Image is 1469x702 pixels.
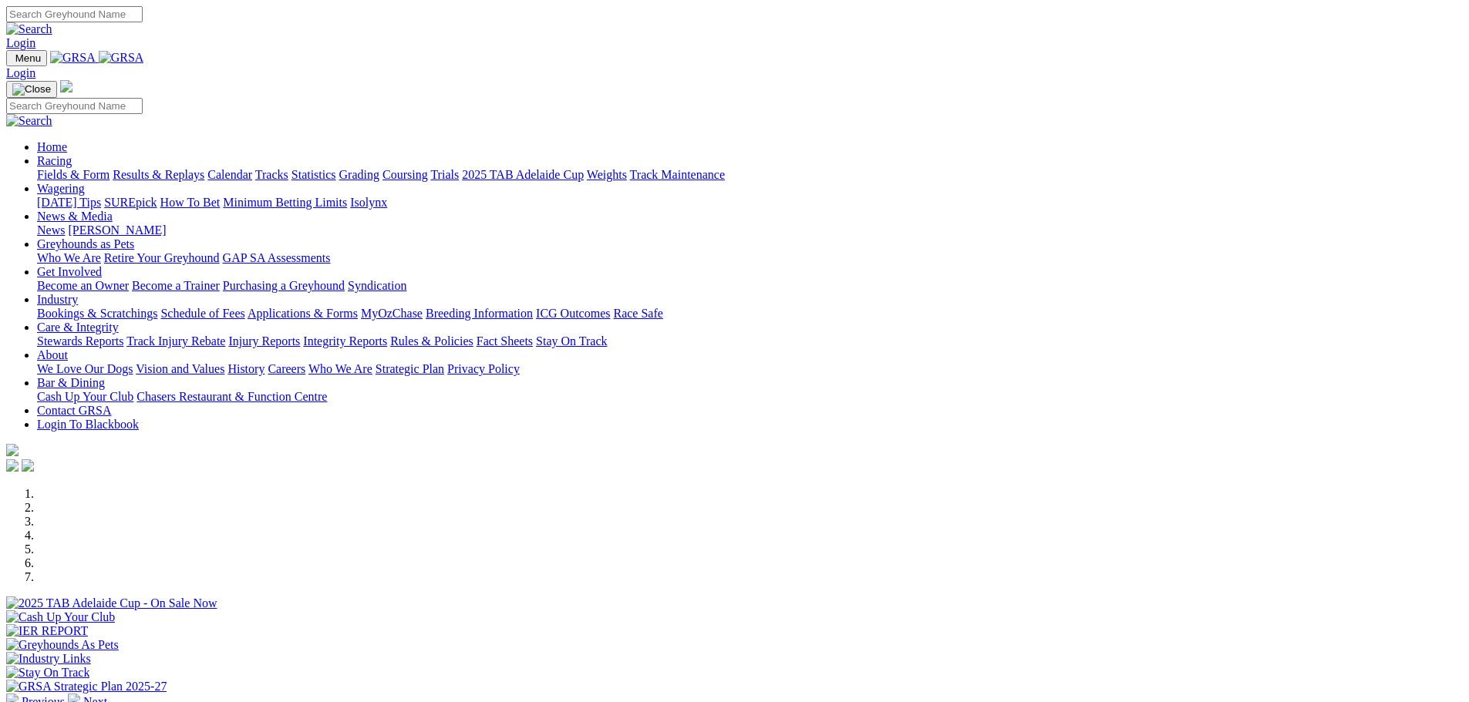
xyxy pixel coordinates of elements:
img: Stay On Track [6,666,89,680]
img: GRSA [99,51,144,65]
a: News & Media [37,210,113,223]
button: Toggle navigation [6,81,57,98]
a: Bookings & Scratchings [37,307,157,320]
div: Industry [37,307,1463,321]
a: Tracks [255,168,288,181]
img: IER REPORT [6,624,88,638]
span: Menu [15,52,41,64]
img: Search [6,22,52,36]
input: Search [6,6,143,22]
a: Trials [430,168,459,181]
a: MyOzChase [361,307,423,320]
a: Vision and Values [136,362,224,375]
img: Industry Links [6,652,91,666]
a: Race Safe [613,307,662,320]
a: Retire Your Greyhound [104,251,220,264]
a: SUREpick [104,196,157,209]
a: Industry [37,293,78,306]
a: Home [37,140,67,153]
a: Contact GRSA [37,404,111,417]
a: Bar & Dining [37,376,105,389]
a: About [37,348,68,361]
a: Wagering [37,182,85,195]
a: Become an Owner [37,279,129,292]
a: Schedule of Fees [160,307,244,320]
a: Greyhounds as Pets [37,237,134,250]
input: Search [6,98,143,114]
a: [DATE] Tips [37,196,101,209]
a: Privacy Policy [447,362,520,375]
button: Toggle navigation [6,50,47,66]
img: facebook.svg [6,459,19,472]
a: Statistics [291,168,336,181]
a: Track Maintenance [630,168,725,181]
a: Stewards Reports [37,334,123,348]
div: Care & Integrity [37,334,1463,348]
img: GRSA Strategic Plan 2025-27 [6,680,167,694]
a: ICG Outcomes [536,307,610,320]
a: [PERSON_NAME] [68,223,166,237]
a: Syndication [348,279,406,292]
div: Bar & Dining [37,390,1463,404]
div: Get Involved [37,279,1463,293]
img: logo-grsa-white.png [6,444,19,456]
div: News & Media [37,223,1463,237]
a: Cash Up Your Club [37,390,133,403]
a: GAP SA Assessments [223,251,331,264]
a: Injury Reports [228,334,300,348]
a: History [227,362,264,375]
img: GRSA [50,51,96,65]
img: Close [12,83,51,96]
a: Fact Sheets [477,334,533,348]
a: How To Bet [160,196,221,209]
img: logo-grsa-white.png [60,80,72,92]
div: Greyhounds as Pets [37,251,1463,265]
img: Greyhounds As Pets [6,638,119,652]
a: Results & Replays [113,168,204,181]
img: Search [6,114,52,128]
a: Track Injury Rebate [126,334,225,348]
a: Integrity Reports [303,334,387,348]
a: Who We Are [308,362,372,375]
a: Get Involved [37,265,102,278]
img: twitter.svg [22,459,34,472]
img: 2025 TAB Adelaide Cup - On Sale Now [6,596,217,610]
a: Stay On Track [536,334,607,348]
a: Racing [37,154,72,167]
div: About [37,362,1463,376]
a: Fields & Form [37,168,110,181]
a: Isolynx [350,196,387,209]
a: Careers [268,362,305,375]
a: Login [6,66,35,79]
a: 2025 TAB Adelaide Cup [462,168,584,181]
a: We Love Our Dogs [37,362,133,375]
div: Racing [37,168,1463,182]
a: Breeding Information [426,307,533,320]
a: Rules & Policies [390,334,473,348]
a: Login To Blackbook [37,418,139,431]
a: Strategic Plan [376,362,444,375]
a: Calendar [207,168,252,181]
a: Care & Integrity [37,321,119,334]
a: Who We Are [37,251,101,264]
a: Purchasing a Greyhound [223,279,345,292]
a: Grading [339,168,379,181]
a: Coursing [382,168,428,181]
a: Login [6,36,35,49]
a: Become a Trainer [132,279,220,292]
div: Wagering [37,196,1463,210]
a: Minimum Betting Limits [223,196,347,209]
a: News [37,223,65,237]
a: Applications & Forms [248,307,358,320]
a: Chasers Restaurant & Function Centre [136,390,327,403]
a: Weights [587,168,627,181]
img: Cash Up Your Club [6,610,115,624]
